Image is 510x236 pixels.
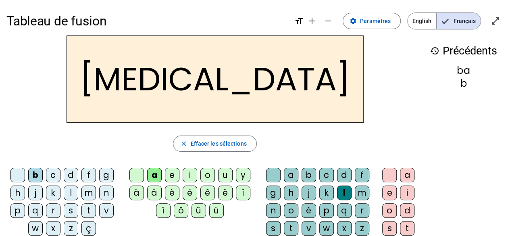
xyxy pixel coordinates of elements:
div: ô [174,203,188,218]
mat-icon: settings [350,17,357,25]
div: p [319,203,334,218]
div: ï [156,203,171,218]
div: f [355,168,369,182]
div: u [218,168,233,182]
div: e [382,186,397,200]
div: l [337,186,352,200]
div: q [28,203,43,218]
mat-icon: close [180,140,187,147]
div: t [81,203,96,218]
div: o [200,168,215,182]
div: e [165,168,179,182]
div: o [382,203,397,218]
div: ç [81,221,96,236]
div: w [319,221,334,236]
button: Entrer en plein écran [487,13,504,29]
button: Effacer les sélections [173,136,256,152]
div: h [10,186,25,200]
h2: [MEDICAL_DATA] [67,36,364,123]
div: d [400,203,414,218]
div: z [64,221,78,236]
div: h [284,186,298,200]
div: l [64,186,78,200]
div: a [400,168,414,182]
div: d [64,168,78,182]
div: é [302,203,316,218]
div: o [284,203,298,218]
div: y [236,168,250,182]
div: i [183,168,197,182]
div: a [284,168,298,182]
mat-button-toggle-group: Language selection [407,13,481,29]
h3: Précédents [430,42,497,60]
div: k [319,186,334,200]
div: û [192,203,206,218]
div: è [165,186,179,200]
mat-icon: history [430,46,439,56]
div: c [319,168,334,182]
h1: Tableau de fusion [6,8,288,34]
div: q [337,203,352,218]
div: x [337,221,352,236]
div: é [183,186,197,200]
mat-icon: open_in_full [491,16,500,26]
div: f [81,168,96,182]
div: j [28,186,43,200]
div: ë [218,186,233,200]
button: Diminuer la taille de la police [320,13,336,29]
span: Paramètres [360,16,391,26]
div: s [266,221,281,236]
div: b [302,168,316,182]
span: Français [437,13,481,29]
div: b [430,79,497,88]
div: r [355,203,369,218]
mat-icon: format_size [294,16,304,26]
div: j [302,186,316,200]
div: k [46,186,60,200]
div: n [266,203,281,218]
mat-icon: add [307,16,317,26]
div: v [99,203,114,218]
div: î [236,186,250,200]
div: à [129,186,144,200]
div: w [28,221,43,236]
div: ê [200,186,215,200]
span: English [408,13,436,29]
div: v [302,221,316,236]
div: i [400,186,414,200]
div: s [64,203,78,218]
div: g [99,168,114,182]
div: g [266,186,281,200]
div: t [284,221,298,236]
div: â [147,186,162,200]
div: m [81,186,96,200]
div: ü [209,203,224,218]
div: c [46,168,60,182]
div: b [28,168,43,182]
div: ba [430,66,497,75]
div: m [355,186,369,200]
mat-icon: remove [323,16,333,26]
div: z [355,221,369,236]
div: p [10,203,25,218]
div: x [46,221,60,236]
div: s [382,221,397,236]
div: t [400,221,414,236]
div: d [337,168,352,182]
button: Paramètres [343,13,401,29]
span: Effacer les sélections [190,139,246,148]
button: Augmenter la taille de la police [304,13,320,29]
div: r [46,203,60,218]
div: n [99,186,114,200]
div: a [147,168,162,182]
